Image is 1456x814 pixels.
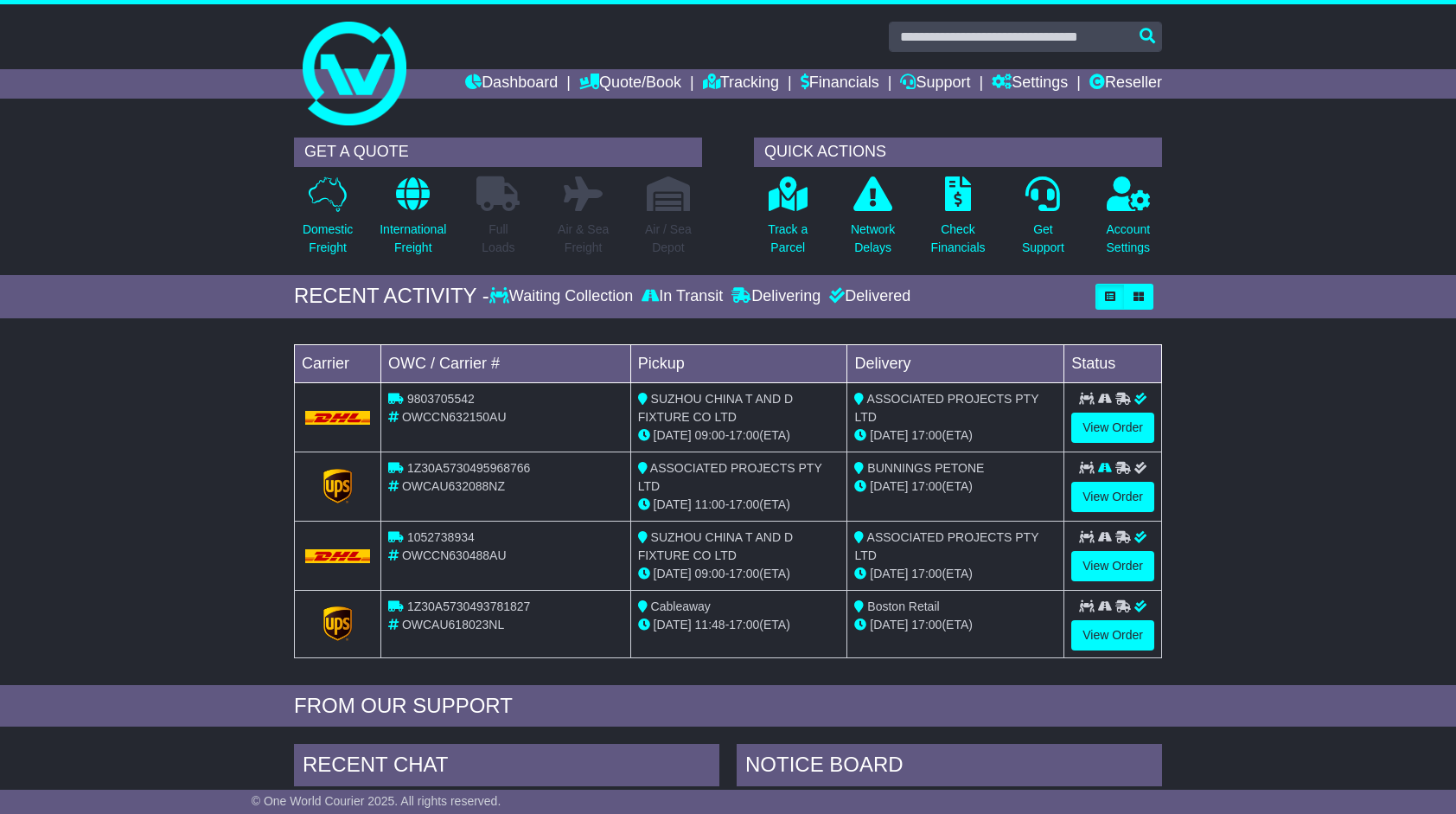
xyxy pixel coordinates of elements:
[402,618,504,631] span: OWCAU618023NL
[825,287,910,306] div: Delivered
[1071,551,1154,581] a: View Order
[851,221,895,257] p: Network Delays
[867,599,939,613] span: Boston Retail
[1089,69,1162,99] a: Reseller
[1106,176,1152,266] a: AccountSettings
[911,428,942,442] span: 17:00
[870,618,908,631] span: [DATE]
[651,599,711,613] span: Cableaway
[381,344,631,382] td: OWC / Carrier #
[1071,620,1154,651] a: View Order
[379,176,447,266] a: InternationalFreight
[695,618,725,631] span: 11:48
[854,478,1057,496] div: (ETA)
[911,479,942,493] span: 17:00
[294,694,1162,719] div: FROM OUR SUPPORT
[638,392,793,424] span: SUZHOU CHINA T AND D FIXTURE CO LTD
[407,461,530,475] span: 1Z30A5730495968766
[489,287,637,306] div: Waiting Collection
[294,284,489,309] div: RECENT ACTIVITY -
[323,469,353,503] img: GetCarrierServiceLogo
[302,176,354,266] a: DomesticFreight
[847,344,1064,382] td: Delivery
[727,287,825,306] div: Delivering
[305,549,370,563] img: DHL.png
[729,618,759,631] span: 17:00
[294,138,702,167] div: GET A QUOTE
[638,530,793,562] span: SUZHOU CHINA T AND D FIXTURE CO LTD
[754,138,1162,167] div: QUICK ACTIONS
[305,411,370,425] img: DHL.png
[911,567,942,580] span: 17:00
[729,497,759,511] span: 17:00
[654,497,692,511] span: [DATE]
[476,221,520,257] p: Full Loads
[729,567,759,580] span: 17:00
[854,616,1057,634] div: (ETA)
[558,221,609,257] p: Air & Sea Freight
[638,426,840,445] div: - (ETA)
[630,344,847,382] td: Pickup
[767,176,808,266] a: Track aParcel
[294,744,719,791] div: RECENT CHAT
[252,794,501,808] span: © One World Courier 2025. All rights reserved.
[1064,344,1162,382] td: Status
[854,426,1057,445] div: (ETA)
[638,616,840,634] div: - (ETA)
[579,69,681,99] a: Quote/Book
[1021,176,1065,266] a: GetSupport
[638,565,840,583] div: - (ETA)
[407,392,475,406] span: 9803705542
[854,392,1038,424] span: ASSOCIATED PROJECTS PTY LTD
[695,567,725,580] span: 09:00
[654,567,692,580] span: [DATE]
[654,428,692,442] span: [DATE]
[638,461,822,493] span: ASSOCIATED PROJECTS PTY LTD
[295,344,381,382] td: Carrier
[380,221,446,257] p: International Freight
[867,461,984,475] span: BUNNINGS PETONE
[402,479,505,493] span: OWCAU632088NZ
[407,599,530,613] span: 1Z30A5730493781827
[465,69,558,99] a: Dashboard
[654,618,692,631] span: [DATE]
[1022,221,1064,257] p: Get Support
[323,606,353,641] img: GetCarrierServiceLogo
[695,428,725,442] span: 09:00
[768,221,808,257] p: Track a Parcel
[801,69,879,99] a: Financials
[992,69,1068,99] a: Settings
[729,428,759,442] span: 17:00
[930,176,987,266] a: CheckFinancials
[303,221,353,257] p: Domestic Freight
[854,530,1038,562] span: ASSOCIATED PROJECTS PTY LTD
[1071,482,1154,512] a: View Order
[870,428,908,442] span: [DATE]
[402,548,507,562] span: OWCCN630488AU
[638,496,840,514] div: - (ETA)
[931,221,986,257] p: Check Financials
[637,287,727,306] div: In Transit
[870,567,908,580] span: [DATE]
[402,410,507,424] span: OWCCN632150AU
[645,221,692,257] p: Air / Sea Depot
[854,565,1057,583] div: (ETA)
[900,69,970,99] a: Support
[407,530,475,544] span: 1052738934
[870,479,908,493] span: [DATE]
[1107,221,1151,257] p: Account Settings
[737,744,1162,791] div: NOTICE BOARD
[850,176,896,266] a: NetworkDelays
[1071,413,1154,443] a: View Order
[703,69,779,99] a: Tracking
[695,497,725,511] span: 11:00
[911,618,942,631] span: 17:00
